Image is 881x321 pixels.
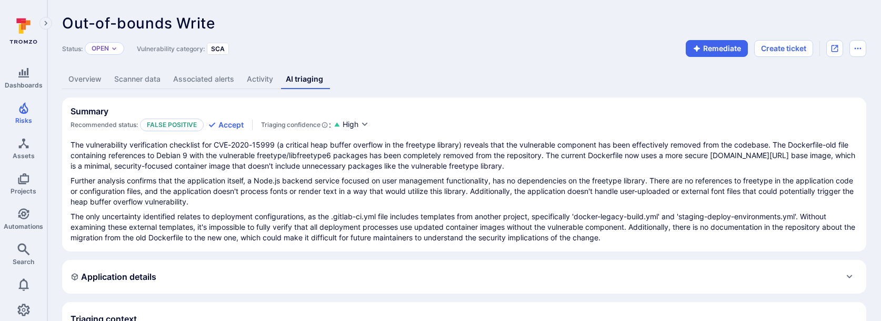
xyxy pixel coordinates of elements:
p: The vulnerability verification checklist for CVE-2020-15999 (a critical heap buffer overflow in t... [71,140,858,171]
span: Dashboards [5,81,43,89]
button: Remediate [686,40,748,57]
button: Accept [208,120,244,130]
div: : [261,120,331,130]
span: Risks [15,116,32,124]
button: Create ticket [754,40,813,57]
div: Expand [62,260,866,294]
span: Status: [62,45,83,53]
button: High [343,119,369,130]
span: Vulnerability category: [137,45,205,53]
span: Recommended status: [71,121,138,129]
h2: Summary [71,106,108,116]
span: Assets [13,152,35,160]
p: The only uncertainty identified relates to deployment configurations, as the .gitlab-ci.yml file ... [71,211,858,243]
p: Further analysis confirms that the application itself, a Node.js backend service focused on user ... [71,176,858,207]
span: High [343,119,358,130]
button: Expand dropdown [111,45,117,52]
span: Projects [11,187,36,195]
div: Open original issue [826,40,843,57]
div: SCA [207,43,229,55]
span: Out-of-bounds Write [62,14,215,32]
span: Search [13,258,34,266]
h2: Application details [71,271,156,282]
p: False positive [140,119,204,131]
svg: AI Triaging Agent self-evaluates the confidence behind recommended status based on the depth and ... [322,120,328,130]
button: Options menu [849,40,866,57]
button: Expand navigation menu [39,17,52,30]
i: Expand navigation menu [42,19,49,28]
span: Triaging confidence [261,120,321,130]
div: Vulnerability tabs [62,70,866,89]
a: Activity [241,70,279,89]
span: Automations [4,222,43,230]
button: Open [92,44,109,53]
a: Associated alerts [167,70,241,89]
a: Overview [62,70,108,89]
a: Scanner data [108,70,167,89]
a: AI triaging [279,70,329,89]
